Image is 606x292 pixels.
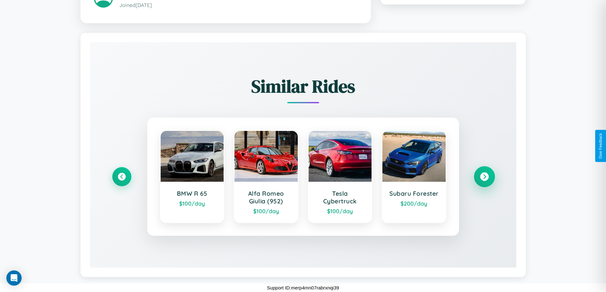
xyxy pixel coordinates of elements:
div: $ 200 /day [389,200,439,207]
h3: Tesla Cybertruck [315,190,366,205]
a: Tesla Cybertruck$100/day [308,130,373,223]
div: $ 100 /day [241,207,291,214]
h3: Subaru Forester [389,190,439,197]
h3: BMW R 65 [167,190,218,197]
a: BMW R 65$100/day [160,130,225,223]
div: Open Intercom Messenger [6,270,22,286]
a: Alfa Romeo Giulia (952)$100/day [234,130,298,223]
h3: Alfa Romeo Giulia (952) [241,190,291,205]
div: $ 100 /day [315,207,366,214]
div: $ 100 /day [167,200,218,207]
div: Give Feedback [598,133,603,159]
p: Joined [DATE] [119,1,358,10]
h2: Similar Rides [112,74,494,98]
a: Subaru Forester$200/day [382,130,446,223]
p: Support ID: merp4mn07rabrxnqi39 [267,283,339,292]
